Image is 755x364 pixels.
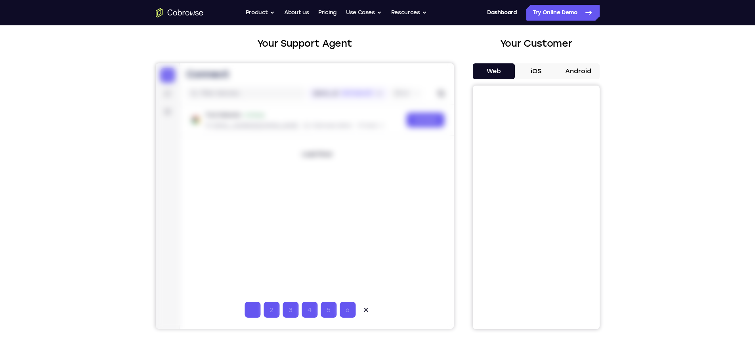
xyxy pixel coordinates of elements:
a: Pricing [318,5,336,21]
button: Product [246,5,275,21]
a: About us [284,5,309,21]
button: Web [473,63,515,79]
h2: Your Support Agent [156,36,454,51]
button: Resources [391,5,427,21]
a: Try Online Demo [526,5,600,21]
button: iOS [515,63,557,79]
h2: Your Customer [473,36,600,51]
iframe: Agent [156,63,454,329]
input: Code entry digit 6 [184,238,200,254]
input: Code entry digit 5 [165,238,181,254]
button: Use Cases [346,5,382,21]
button: Android [557,63,600,79]
a: Dashboard [487,5,517,21]
a: Go to the home page [156,8,203,17]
